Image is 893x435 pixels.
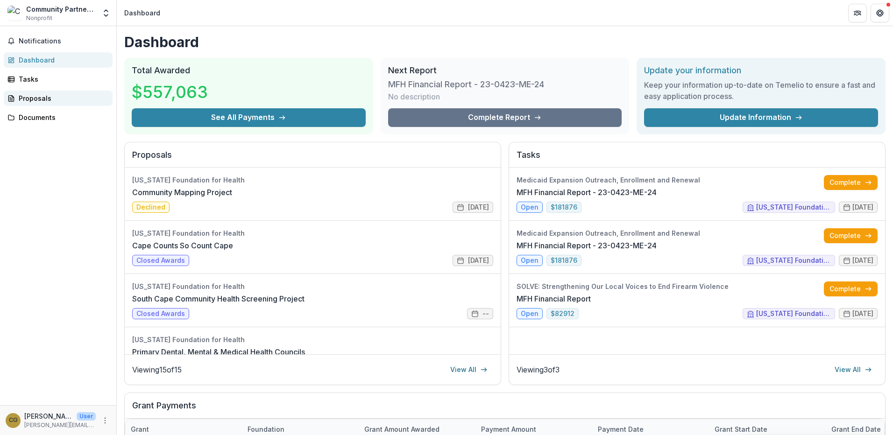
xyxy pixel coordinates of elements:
div: Community Partnership Of [GEOGRAPHIC_DATA][US_STATE] [26,4,96,14]
div: Grant amount awarded [359,424,445,434]
a: View All [829,362,878,377]
div: Tasks [19,74,105,84]
a: View All [445,362,493,377]
a: Community Mapping Project [132,187,232,198]
h2: Grant Payments [132,400,878,418]
button: More [99,415,111,426]
h2: Next Report [388,65,622,76]
h2: Tasks [517,150,878,168]
a: Dashboard [4,52,113,68]
button: Get Help [871,4,889,22]
a: Complete [824,228,878,243]
div: Proposals [19,93,105,103]
h2: Update your information [644,65,878,76]
h3: MFH Financial Report - 23-0423-ME-24 [388,79,544,90]
div: Grant start date [709,424,773,434]
div: Foundation [242,424,290,434]
h2: Proposals [132,150,493,168]
a: MFH Financial Report [517,293,591,304]
div: Payment Amount [475,424,542,434]
button: Open entity switcher [99,4,113,22]
h2: Total Awarded [132,65,366,76]
p: [PERSON_NAME][EMAIL_ADDRESS][DOMAIN_NAME] [24,421,96,429]
a: Complete [824,281,878,296]
a: Cape Counts So Count Cape [132,240,233,251]
a: Documents [4,110,113,125]
a: Tasks [4,71,113,87]
a: Proposals [4,91,113,106]
div: Grant [125,424,155,434]
span: Nonprofit [26,14,52,22]
p: User [77,412,96,421]
div: Documents [19,112,105,122]
a: MFH Financial Report - 23-0423-ME-24 [517,187,657,198]
div: Dashboard [124,8,160,18]
h3: $557,063 [132,79,208,105]
h1: Dashboard [124,34,886,50]
p: No description [388,91,440,102]
div: Payment date [592,424,649,434]
p: Viewing 15 of 15 [132,364,182,375]
div: Dashboard [19,55,105,65]
nav: breadcrumb [120,6,164,20]
a: Complete Report [388,108,622,127]
a: Complete [824,175,878,190]
button: See All Payments [132,108,366,127]
button: Notifications [4,34,113,49]
a: Update Information [644,108,878,127]
a: MFH Financial Report - 23-0423-ME-24 [517,240,657,251]
div: Grant end date [826,424,886,434]
img: Community Partnership Of Southeast Missouri [7,6,22,21]
p: Viewing 3 of 3 [517,364,560,375]
button: Partners [848,4,867,22]
span: Notifications [19,37,109,45]
h3: Keep your information up-to-date on Temelio to ensure a fast and easy application process. [644,79,878,102]
div: Calvin Garner [9,417,18,423]
a: Primary Dental, Mental & Medical Health Councils [132,346,305,358]
p: [PERSON_NAME] [24,411,73,421]
a: South Cape Community Health Screening Project [132,293,305,304]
